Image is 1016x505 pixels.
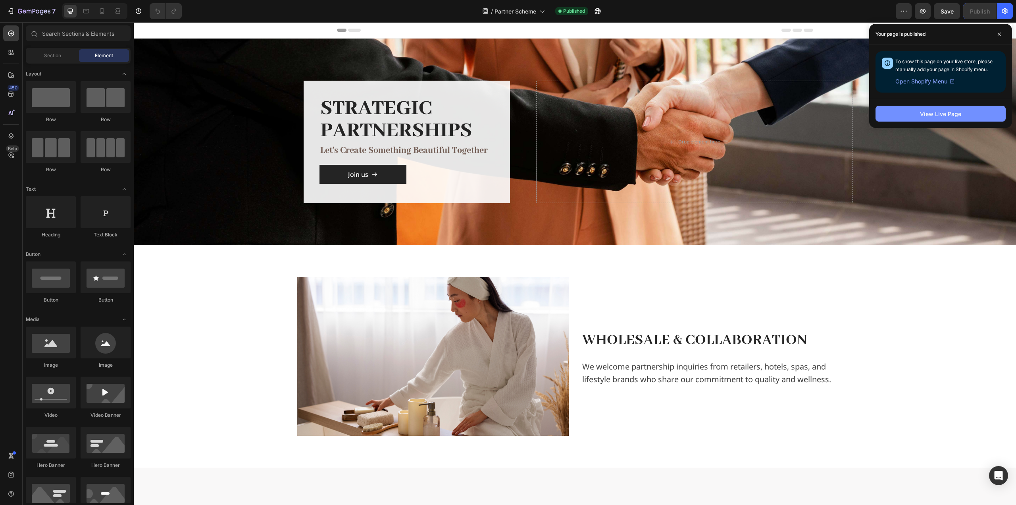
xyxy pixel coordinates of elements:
[491,7,493,15] span: /
[164,255,435,414] img: gempages_582482295949099993-7812e723-b319-4a31-90b3-79dce264e132.jpg
[26,462,76,469] div: Hero Banner
[941,8,954,15] span: Save
[989,466,1008,485] div: Open Intercom Messenger
[26,25,131,41] input: Search Sections & Elements
[150,3,182,19] div: Undo/Redo
[970,7,990,15] div: Publish
[26,70,41,77] span: Layout
[448,338,718,364] p: We welcome partnership inquiries from retailers, hotels, spas, and lifestyle brands who share our...
[81,231,131,238] div: Text Block
[920,110,961,118] div: View Live Page
[118,248,131,261] span: Toggle open
[81,166,131,173] div: Row
[81,462,131,469] div: Hero Banner
[563,8,585,15] span: Published
[186,143,273,162] a: Join us
[876,106,1006,122] button: View Live Page
[203,477,679,499] h2: We Collaborate With
[81,116,131,123] div: Row
[26,316,40,323] span: Media
[495,7,536,15] span: Partner Scheme
[26,412,76,419] div: Video
[95,52,113,59] span: Element
[26,251,40,258] span: Button
[895,77,947,86] span: Open Shopify Menu
[876,30,926,38] p: Your page is published
[118,313,131,326] span: Toggle open
[186,74,360,120] h2: Strategic Partnerships
[44,52,61,59] span: Section
[81,362,131,369] div: Image
[26,296,76,304] div: Button
[545,116,587,123] div: Drop element here
[52,6,56,16] p: 7
[26,116,76,123] div: Row
[118,183,131,195] span: Toggle open
[963,3,997,19] button: Publish
[6,145,19,152] div: Beta
[214,147,235,157] p: Join us
[26,231,76,238] div: Heading
[3,3,59,19] button: 7
[118,68,131,80] span: Toggle open
[934,3,960,19] button: Save
[134,22,1016,505] iframe: Design area
[895,58,993,72] span: To show this page on your live store, please manually add your page in Shopify menu.
[26,362,76,369] div: Image
[448,308,673,327] span: Wholesale & Collaboration
[26,166,76,173] div: Row
[26,186,36,193] span: Text
[81,296,131,304] div: Button
[187,121,360,135] p: let's create something beautiful together
[81,412,131,419] div: Video Banner
[8,85,19,91] div: 450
